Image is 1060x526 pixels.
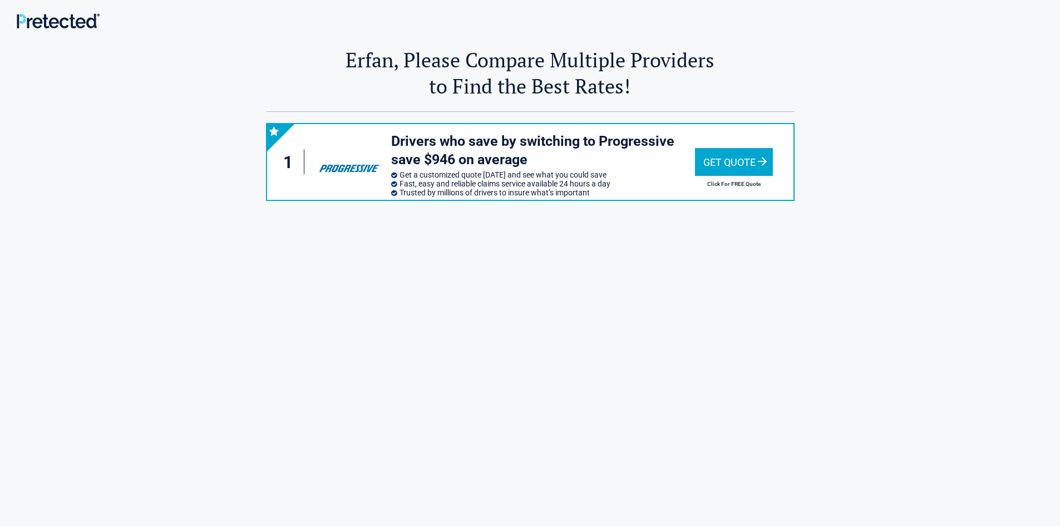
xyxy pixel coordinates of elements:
[391,170,695,179] li: Get a customized quote [DATE] and see what you could save
[17,13,100,28] img: Main Logo
[695,148,773,176] div: Get Quote
[391,188,695,197] li: Trusted by millions of drivers to insure what’s important
[391,132,695,169] h3: Drivers who save by switching to Progressive save $946 on average
[266,47,795,99] h2: Erfan, Please Compare Multiple Providers to Find the Best Rates!
[695,181,773,187] h2: Click For FREE Quote
[278,150,305,175] div: 1
[391,179,695,188] li: Fast, easy and reliable claims service available 24 hours a day
[314,145,385,179] img: progressive's logo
